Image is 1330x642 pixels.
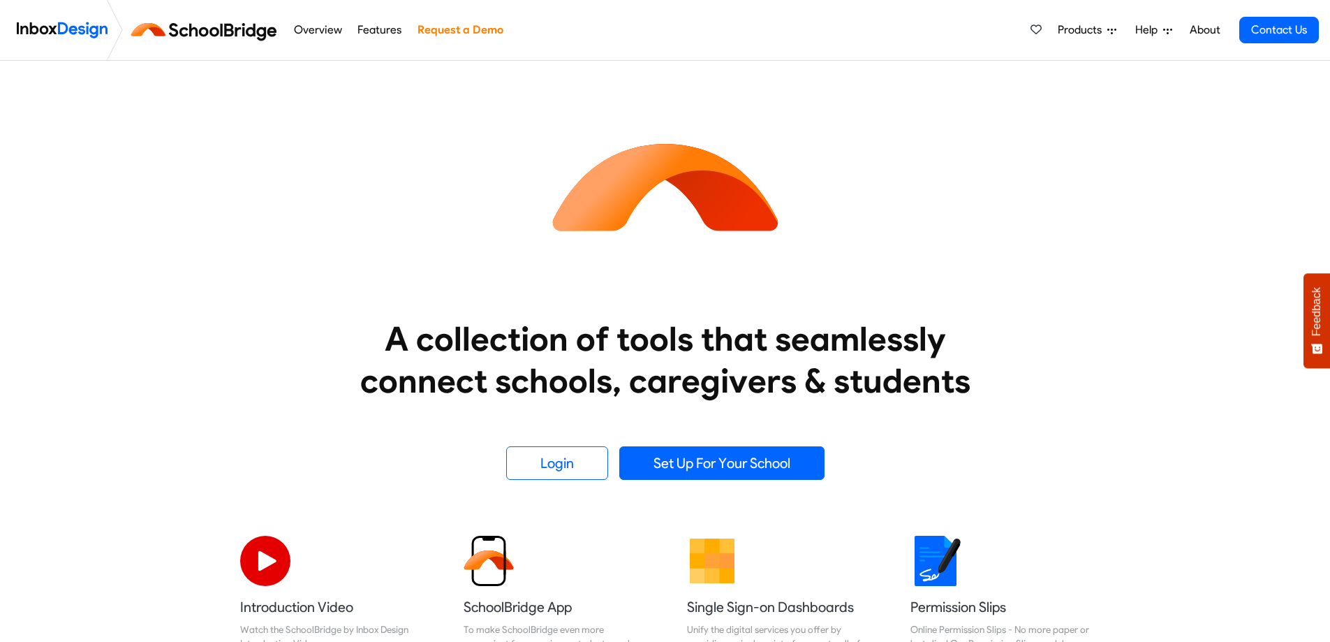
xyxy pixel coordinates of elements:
a: Overview [290,16,346,44]
img: 2022_07_11_icon_video_playback.svg [240,536,290,586]
a: Contact Us [1239,17,1319,43]
a: Set Up For Your School [619,446,825,480]
a: About [1185,16,1224,44]
span: Help [1135,22,1163,38]
h5: Introduction Video [240,597,420,617]
img: 2022_01_13_icon_sb_app.svg [464,536,514,586]
img: schoolbridge logo [128,13,286,47]
span: Feedback [1310,287,1323,336]
a: Login [506,446,608,480]
a: Help [1130,16,1178,44]
button: Feedback - Show survey [1303,273,1330,368]
h5: Single Sign-on Dashboards [687,597,867,617]
span: Products [1058,22,1107,38]
h5: SchoolBridge App [464,597,644,617]
img: 2022_01_18_icon_signature.svg [910,536,961,586]
heading: A collection of tools that seamlessly connect schools, caregivers & students [334,318,997,402]
a: Features [354,16,406,44]
img: 2022_01_13_icon_grid.svg [687,536,737,586]
a: Request a Demo [413,16,507,44]
a: Products [1052,16,1122,44]
h5: Permission Slips [910,597,1091,617]
img: icon_schoolbridge.svg [540,61,791,312]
